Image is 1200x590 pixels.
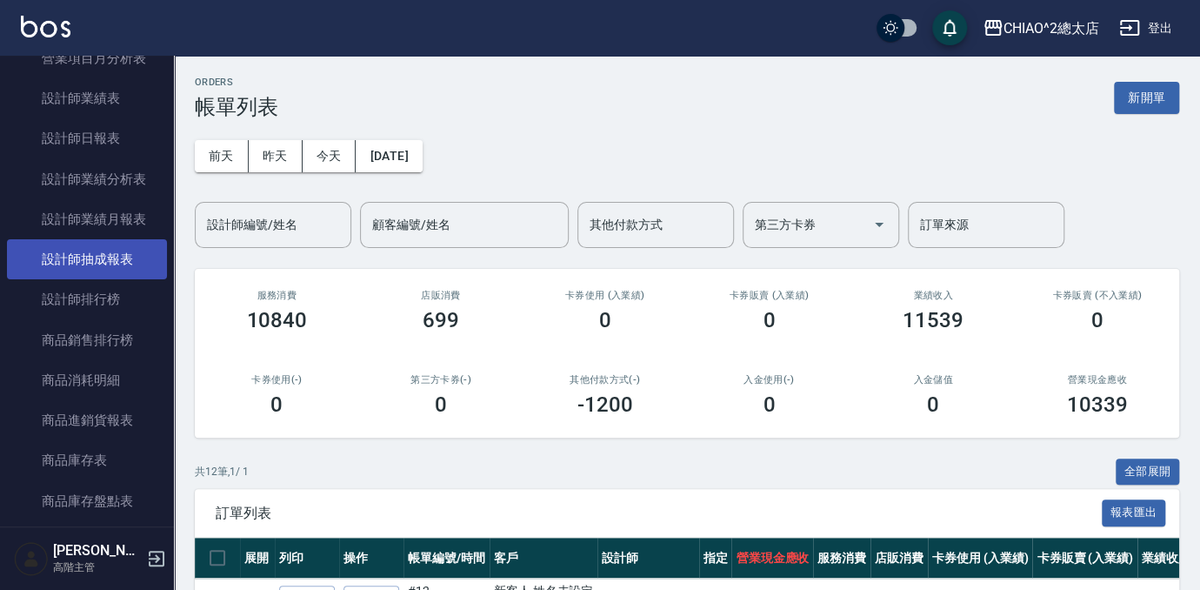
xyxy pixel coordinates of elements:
[246,308,307,332] h3: 10840
[275,538,339,579] th: 列印
[435,392,447,417] h3: 0
[928,538,1033,579] th: 卡券使用 (入業績)
[1091,308,1103,332] h3: 0
[216,505,1102,522] span: 訂單列表
[865,211,893,238] button: Open
[7,521,167,561] a: 會員卡銷售報表
[195,95,278,119] h3: 帳單列表
[1003,17,1099,39] div: CHIAO^2總太店
[699,538,732,579] th: 指定
[7,118,167,158] a: 設計師日報表
[932,10,967,45] button: save
[813,538,870,579] th: 服務消費
[543,290,666,301] h2: 卡券使用 (入業績)
[1102,499,1166,526] button: 報表匯出
[380,374,503,386] h2: 第三方卡券(-)
[216,290,338,301] h3: 服務消費
[53,560,142,575] p: 高階主管
[7,320,167,360] a: 商品銷售排行榜
[903,308,963,332] h3: 11539
[21,16,70,37] img: Logo
[7,400,167,440] a: 商品進銷貨報表
[53,542,142,560] h5: [PERSON_NAME]
[380,290,503,301] h2: 店販消費
[763,308,775,332] h3: 0
[195,464,249,479] p: 共 12 筆, 1 / 1
[1114,82,1179,114] button: 新開單
[195,77,278,88] h2: ORDERS
[976,10,1106,46] button: CHIAO^2總太店
[7,159,167,199] a: 設計師業績分析表
[1137,538,1195,579] th: 業績收入
[339,538,403,579] th: 操作
[7,199,167,239] a: 設計師業績月報表
[423,308,459,332] h3: 699
[1032,538,1137,579] th: 卡券販賣 (入業績)
[1067,392,1128,417] h3: 10339
[7,481,167,521] a: 商品庫存盤點表
[7,78,167,118] a: 設計師業績表
[240,538,275,579] th: 展開
[270,392,283,417] h3: 0
[927,392,939,417] h3: 0
[1102,504,1166,520] a: 報表匯出
[490,538,598,579] th: 客戶
[708,374,830,386] h2: 入金使用(-)
[14,541,49,576] img: Person
[7,38,167,78] a: 營業項目月分析表
[7,279,167,319] a: 設計師排行榜
[597,538,698,579] th: 設計師
[195,140,249,172] button: 前天
[7,239,167,279] a: 設計師抽成報表
[356,140,422,172] button: [DATE]
[7,440,167,480] a: 商品庫存表
[303,140,357,172] button: 今天
[870,538,928,579] th: 店販消費
[708,290,830,301] h2: 卡券販賣 (入業績)
[1036,374,1158,386] h2: 營業現金應收
[872,290,995,301] h2: 業績收入
[1036,290,1158,301] h2: 卡券販賣 (不入業績)
[1116,459,1180,486] button: 全部展開
[763,392,775,417] h3: 0
[216,374,338,386] h2: 卡券使用(-)
[872,374,995,386] h2: 入金儲值
[599,308,611,332] h3: 0
[731,538,813,579] th: 營業現金應收
[543,374,666,386] h2: 其他付款方式(-)
[1114,89,1179,105] a: 新開單
[1112,12,1179,44] button: 登出
[7,360,167,400] a: 商品消耗明細
[577,392,633,417] h3: -1200
[403,538,490,579] th: 帳單編號/時間
[249,140,303,172] button: 昨天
